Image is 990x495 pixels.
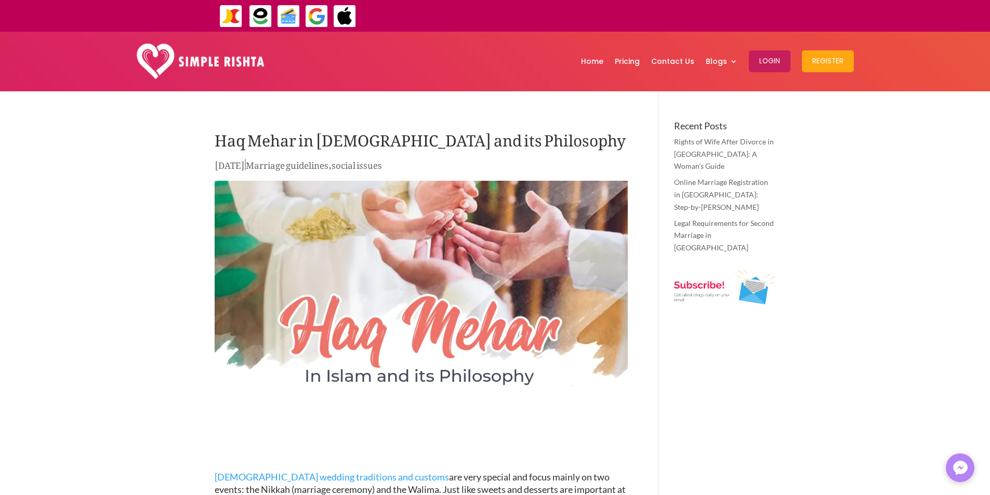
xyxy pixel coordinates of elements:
[215,471,449,483] a: [DEMOGRAPHIC_DATA] wedding traditions and customs
[332,152,382,174] a: social issues
[333,5,357,28] img: ApplePay-icon
[246,152,328,174] a: Marriage guidelines
[674,219,774,252] a: Legal Requirements for Second Marriage in [GEOGRAPHIC_DATA]
[802,50,854,72] button: Register
[215,152,245,174] span: [DATE]
[674,178,768,211] a: Online Marriage Registration in [GEOGRAPHIC_DATA]: Step-by-[PERSON_NAME]
[651,34,694,88] a: Contact Us
[674,137,774,171] a: Rights of Wife After Divorce in [GEOGRAPHIC_DATA]: A Woman’s Guide
[215,121,628,157] h1: Haq Mehar in [DEMOGRAPHIC_DATA] and its Philosophy
[219,5,243,28] img: JazzCash-icon
[950,458,971,478] img: Messenger
[706,34,737,88] a: Blogs
[615,34,640,88] a: Pricing
[581,34,603,88] a: Home
[674,121,775,136] h4: Recent Posts
[249,5,272,28] img: EasyPaisa-icon
[802,34,854,88] a: Register
[749,34,790,88] a: Login
[305,5,328,28] img: GooglePay-icon
[749,50,790,72] button: Login
[277,5,300,28] img: Credit Cards
[215,157,628,178] p: | ,
[215,181,628,413] img: Haq Mehar in Islam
